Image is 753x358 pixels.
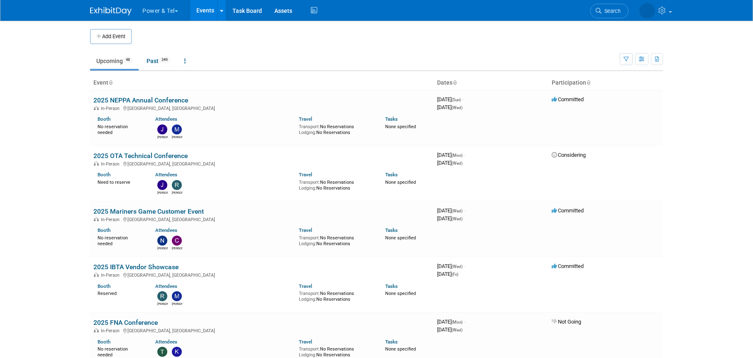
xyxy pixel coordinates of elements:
button: Add Event [90,29,132,44]
img: Melissa Seibring [639,3,655,19]
img: Robert Zuzek [172,180,182,190]
div: No Reservations No Reservations [299,234,373,246]
span: None specified [385,180,416,185]
div: [GEOGRAPHIC_DATA], [GEOGRAPHIC_DATA] [93,327,430,334]
span: - [464,319,465,325]
span: - [464,263,465,269]
div: No Reservations No Reservations [299,122,373,135]
span: (Wed) [452,264,462,269]
span: Committed [552,263,584,269]
div: No Reservations No Reservations [299,289,373,302]
span: (Wed) [452,161,462,166]
a: Upcoming48 [90,53,139,69]
span: [DATE] [437,215,462,222]
img: Michael Mackeben [172,124,182,134]
span: Committed [552,207,584,214]
span: Committed [552,96,584,102]
div: No Reservations No Reservations [299,345,373,358]
a: Attendees [155,227,177,233]
span: [DATE] [437,160,462,166]
div: [GEOGRAPHIC_DATA], [GEOGRAPHIC_DATA] [93,216,430,222]
span: In-Person [101,217,122,222]
div: No reservation needed [98,234,143,246]
a: Attendees [155,172,177,178]
a: Booth [98,116,110,122]
img: In-Person Event [94,328,99,332]
a: Travel [299,116,312,122]
a: Tasks [385,116,398,122]
span: (Wed) [452,217,462,221]
span: (Mon) [452,320,462,324]
div: Michael Mackeben [172,134,182,139]
span: Not Going [552,319,581,325]
span: Transport: [299,180,320,185]
a: Sort by Event Name [108,79,112,86]
span: Lodging: [299,241,316,246]
span: (Wed) [452,105,462,110]
span: [DATE] [437,96,463,102]
div: [GEOGRAPHIC_DATA], [GEOGRAPHIC_DATA] [93,271,430,278]
img: Chad Smith [172,236,182,246]
span: Lodging: [299,352,316,358]
span: None specified [385,235,416,241]
a: Attendees [155,116,177,122]
a: 2025 IBTA Vendor Showcase [93,263,178,271]
th: Event [90,76,434,90]
th: Participation [548,76,663,90]
span: Transport: [299,235,320,241]
img: In-Person Event [94,161,99,166]
a: Travel [299,227,312,233]
span: - [464,152,465,158]
a: Tasks [385,339,398,345]
span: In-Person [101,328,122,334]
div: No reservation needed [98,122,143,135]
div: [GEOGRAPHIC_DATA], [GEOGRAPHIC_DATA] [93,160,430,167]
a: Booth [98,339,110,345]
img: In-Person Event [94,217,99,221]
img: Nate Derbyshire [157,236,167,246]
a: 2025 FNA Conference [93,319,158,326]
a: Travel [299,339,312,345]
img: Judd Bartley [157,180,167,190]
th: Dates [434,76,548,90]
span: None specified [385,346,416,352]
div: No Reservations No Reservations [299,178,373,191]
a: Attendees [155,283,177,289]
span: [DATE] [437,271,458,277]
img: Michael Mackeben [172,291,182,301]
span: Transport: [299,291,320,296]
a: Booth [98,227,110,233]
img: ExhibitDay [90,7,132,15]
a: Sort by Participation Type [586,79,590,86]
span: - [464,207,465,214]
div: Michael Mackeben [172,301,182,306]
span: Transport: [299,124,320,129]
div: Need to reserve [98,178,143,185]
a: Travel [299,172,312,178]
div: Chad Smith [172,246,182,251]
span: Considering [552,152,586,158]
div: Nate Derbyshire [157,246,168,251]
span: 48 [123,57,132,63]
span: (Wed) [452,328,462,332]
div: No reservation needed [98,345,143,358]
span: In-Person [101,106,122,111]
span: Lodging: [299,130,316,135]
a: Booth [98,172,110,178]
span: [DATE] [437,319,465,325]
span: None specified [385,124,416,129]
span: Lodging: [299,297,316,302]
span: (Fri) [452,272,458,277]
img: In-Person Event [94,106,99,110]
img: John Gautieri [157,124,167,134]
div: Robert Zuzek [172,190,182,195]
a: 2025 OTA Technical Conference [93,152,188,160]
div: [GEOGRAPHIC_DATA], [GEOGRAPHIC_DATA] [93,105,430,111]
a: Tasks [385,172,398,178]
a: Booth [98,283,110,289]
div: Reserved [98,289,143,297]
span: [DATE] [437,326,462,333]
a: Travel [299,283,312,289]
span: - [462,96,463,102]
a: Past349 [140,53,176,69]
